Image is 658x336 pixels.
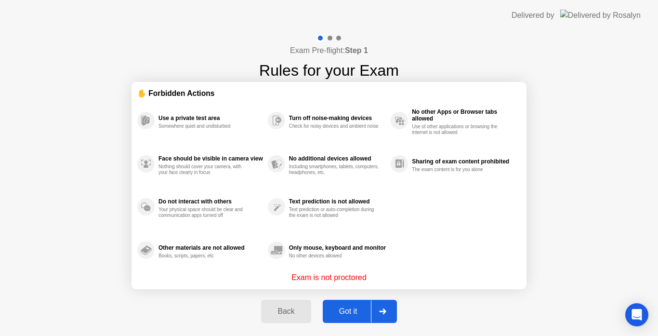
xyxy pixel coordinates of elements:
[264,307,308,316] div: Back
[158,123,250,129] div: Somewhere quiet and undisturbed
[137,88,521,99] div: ✋ Forbidden Actions
[261,300,311,323] button: Back
[289,164,380,175] div: Including smartphones, tablets, computers, headphones, etc.
[158,164,250,175] div: Nothing should cover your camera, with your face clearly in focus
[412,124,503,135] div: Use of other applications or browsing the internet is not allowed
[289,198,386,205] div: Text prediction is not allowed
[158,253,250,259] div: Books, scripts, papers, etc
[345,46,368,54] b: Step 1
[323,300,397,323] button: Got it
[625,303,648,326] div: Open Intercom Messenger
[158,115,263,121] div: Use a private test area
[158,155,263,162] div: Face should be visible in camera view
[158,244,263,251] div: Other materials are not allowed
[259,59,399,82] h1: Rules for your Exam
[291,272,367,283] p: Exam is not proctored
[289,115,386,121] div: Turn off noise-making devices
[290,45,368,56] h4: Exam Pre-flight:
[326,307,371,316] div: Got it
[289,155,386,162] div: No additional devices allowed
[158,207,250,218] div: Your physical space should be clear and communication apps turned off
[412,158,516,165] div: Sharing of exam content prohibited
[412,108,516,122] div: No other Apps or Browser tabs allowed
[289,123,380,129] div: Check for noisy devices and ambient noise
[289,253,380,259] div: No other devices allowed
[289,244,386,251] div: Only mouse, keyboard and monitor
[289,207,380,218] div: Text prediction or auto-completion during the exam is not allowed
[158,198,263,205] div: Do not interact with others
[412,167,503,173] div: The exam content is for you alone
[560,10,641,21] img: Delivered by Rosalyn
[512,10,554,21] div: Delivered by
